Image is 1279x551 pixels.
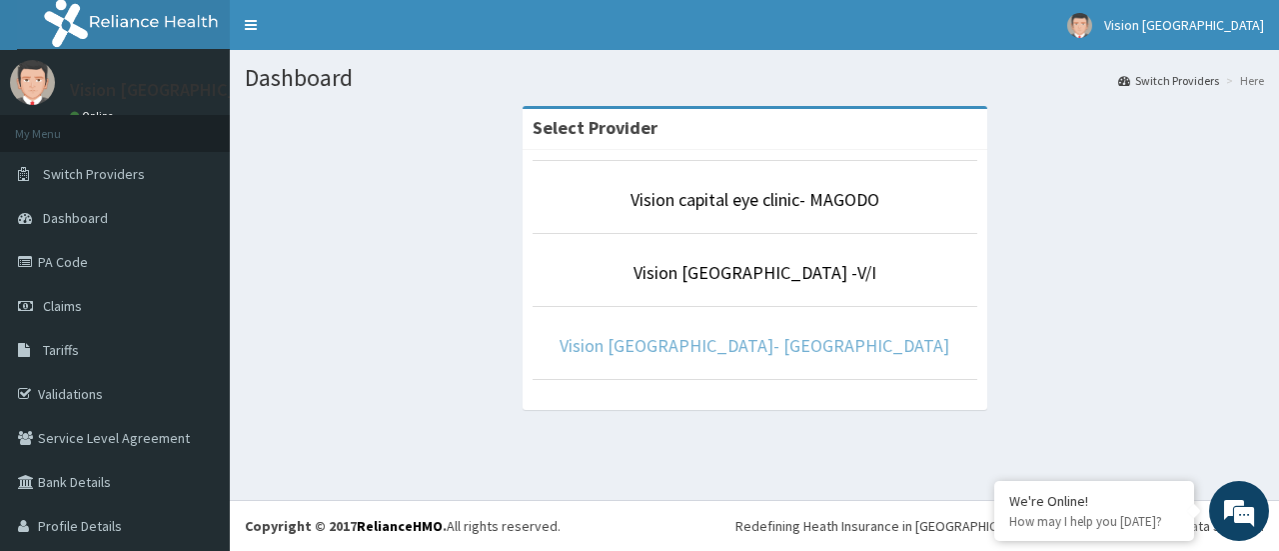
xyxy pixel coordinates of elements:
img: User Image [1067,13,1092,38]
div: Redefining Heath Insurance in [GEOGRAPHIC_DATA] using Telemedicine and Data Science! [735,516,1264,536]
a: Vision capital eye clinic- MAGODO [631,188,879,211]
img: User Image [10,60,55,105]
li: Here [1221,72,1264,89]
a: Vision [GEOGRAPHIC_DATA]- [GEOGRAPHIC_DATA] [560,334,949,357]
span: Tariffs [43,341,79,359]
span: Vision [GEOGRAPHIC_DATA] [1104,16,1264,34]
div: We're Online! [1009,492,1179,510]
a: RelianceHMO [357,517,443,535]
p: Vision [GEOGRAPHIC_DATA] [70,81,285,99]
div: Minimize live chat window [328,10,376,58]
span: Claims [43,297,82,315]
strong: Copyright © 2017 . [245,517,447,535]
p: How may I help you today? [1009,513,1179,530]
div: Chat with us now [104,112,336,138]
h1: Dashboard [245,65,1264,91]
strong: Select Provider [533,116,657,139]
a: Vision [GEOGRAPHIC_DATA] -V/I [634,261,876,284]
span: Switch Providers [43,165,145,183]
a: Switch Providers [1118,72,1219,89]
span: Dashboard [43,209,108,227]
footer: All rights reserved. [230,500,1279,551]
a: Online [70,109,118,123]
textarea: Type your message and hit 'Enter' [10,351,381,421]
img: d_794563401_company_1708531726252_794563401 [37,100,81,150]
span: We're online! [116,154,276,356]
